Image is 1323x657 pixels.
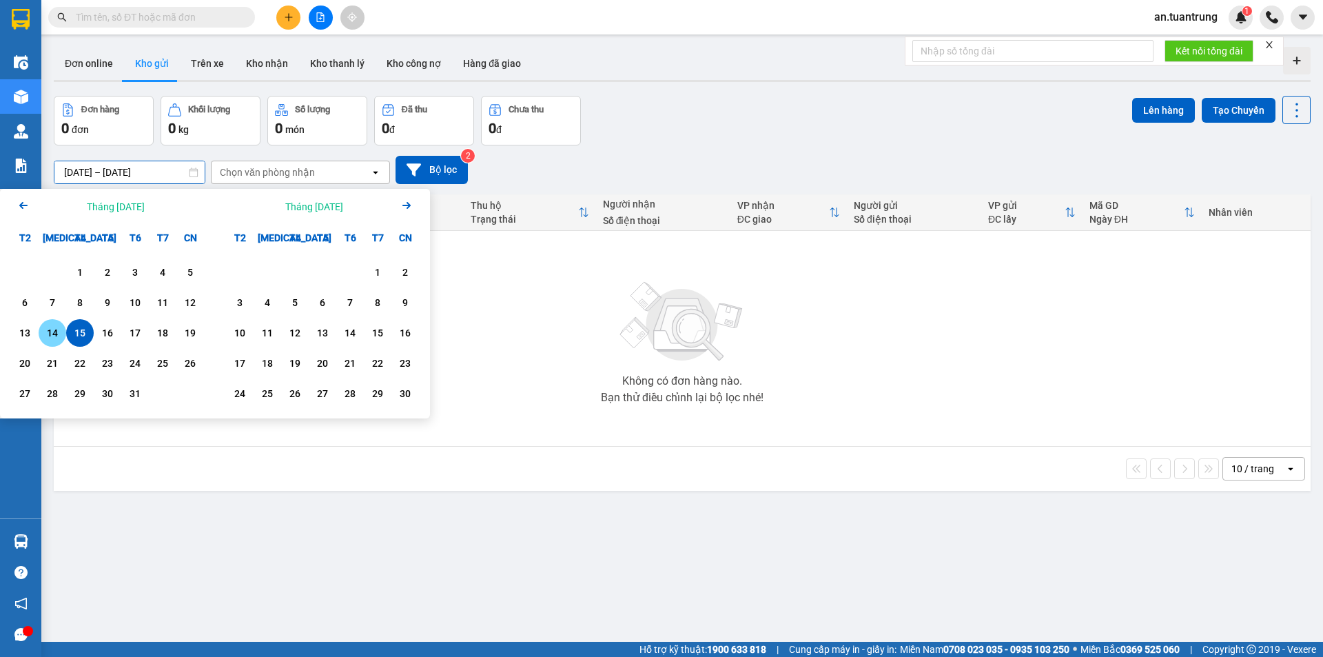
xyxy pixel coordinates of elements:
[900,642,1069,657] span: Miền Nam
[43,355,62,372] div: 21
[11,224,39,252] div: T2
[43,385,62,402] div: 28
[374,96,474,145] button: Đã thu0đ
[489,120,496,137] span: 0
[39,350,66,377] div: Choose Thứ Ba, tháng 10 21 2025. It's available.
[230,385,249,402] div: 24
[1120,644,1180,655] strong: 0369 525 060
[94,289,121,316] div: Choose Thứ Năm, tháng 10 9 2025. It's available.
[313,325,332,341] div: 13
[226,224,254,252] div: T2
[737,200,829,211] div: VP nhận
[258,385,277,402] div: 25
[368,294,387,311] div: 8
[125,264,145,281] div: 3
[340,6,365,30] button: aim
[66,380,94,407] div: Choose Thứ Tư, tháng 10 29 2025. It's available.
[281,319,309,347] div: Choose Thứ Tư, tháng 11 12 2025. It's available.
[639,642,766,657] span: Hỗ trợ kỹ thuật:
[336,380,364,407] div: Choose Thứ Sáu, tháng 11 28 2025. It's available.
[121,259,149,286] div: Choose Thứ Sáu, tháng 10 3 2025. It's available.
[87,200,145,214] div: Tháng [DATE]
[180,47,235,80] button: Trên xe
[230,294,249,311] div: 3
[181,264,200,281] div: 5
[281,380,309,407] div: Choose Thứ Tư, tháng 11 26 2025. It's available.
[464,194,596,231] th: Toggle SortBy
[1202,98,1275,123] button: Tạo Chuyến
[1235,11,1247,23] img: icon-new-feature
[603,215,724,226] div: Số điện thoại
[481,96,581,145] button: Chưa thu0đ
[1266,11,1278,23] img: phone-icon
[149,350,176,377] div: Choose Thứ Bảy, tháng 10 25 2025. It's available.
[391,380,419,407] div: Choose Chủ Nhật, tháng 11 30 2025. It's available.
[176,350,204,377] div: Choose Chủ Nhật, tháng 10 26 2025. It's available.
[496,124,502,135] span: đ
[176,289,204,316] div: Choose Chủ Nhật, tháng 10 12 2025. It's available.
[368,325,387,341] div: 15
[285,385,305,402] div: 26
[313,385,332,402] div: 27
[70,355,90,372] div: 22
[1297,11,1309,23] span: caret-down
[70,385,90,402] div: 29
[43,325,62,341] div: 14
[181,355,200,372] div: 26
[12,9,30,30] img: logo-vxr
[226,319,254,347] div: Choose Thứ Hai, tháng 11 10 2025. It's available.
[368,385,387,402] div: 29
[285,325,305,341] div: 12
[11,319,39,347] div: Choose Thứ Hai, tháng 10 13 2025. It's available.
[15,197,32,216] button: Previous month.
[364,350,391,377] div: Choose Thứ Bảy, tháng 11 22 2025. It's available.
[54,47,124,80] button: Đơn online
[220,165,315,179] div: Chọn văn phòng nhận
[121,380,149,407] div: Choose Thứ Sáu, tháng 10 31 2025. It's available.
[981,194,1083,231] th: Toggle SortBy
[54,96,154,145] button: Đơn hàng0đơn
[66,224,94,252] div: T4
[226,350,254,377] div: Choose Thứ Hai, tháng 11 17 2025. It's available.
[471,214,578,225] div: Trạng thái
[125,385,145,402] div: 31
[230,355,249,372] div: 17
[943,644,1069,655] strong: 0708 023 035 - 0935 103 250
[309,6,333,30] button: file-add
[153,264,172,281] div: 4
[11,350,39,377] div: Choose Thứ Hai, tháng 10 20 2025. It's available.
[284,12,294,22] span: plus
[364,289,391,316] div: Choose Thứ Bảy, tháng 11 8 2025. It's available.
[1080,642,1180,657] span: Miền Bắc
[254,289,281,316] div: Choose Thứ Ba, tháng 11 4 2025. It's available.
[854,200,974,211] div: Người gửi
[309,224,336,252] div: T5
[176,259,204,286] div: Choose Chủ Nhật, tháng 10 5 2025. It's available.
[70,294,90,311] div: 8
[149,259,176,286] div: Choose Thứ Bảy, tháng 10 4 2025. It's available.
[285,355,305,372] div: 19
[57,12,67,22] span: search
[601,392,763,403] div: Bạn thử điều chỉnh lại bộ lọc nhé!
[94,224,121,252] div: T5
[316,12,325,22] span: file-add
[124,47,180,80] button: Kho gửi
[94,319,121,347] div: Choose Thứ Năm, tháng 10 16 2025. It's available.
[730,194,847,231] th: Toggle SortBy
[854,214,974,225] div: Số điện thoại
[396,294,415,311] div: 9
[66,350,94,377] div: Choose Thứ Tư, tháng 10 22 2025. It's available.
[15,197,32,214] svg: Arrow Left
[254,224,281,252] div: [MEDICAL_DATA]
[125,294,145,311] div: 10
[603,199,724,210] div: Người nhận
[285,294,305,311] div: 5
[15,385,34,402] div: 27
[336,289,364,316] div: Choose Thứ Sáu, tháng 11 7 2025. It's available.
[1247,645,1256,654] span: copyright
[402,105,427,114] div: Đã thu
[313,294,332,311] div: 6
[285,200,343,214] div: Tháng [DATE]
[54,161,205,183] input: Select a date range.
[254,350,281,377] div: Choose Thứ Ba, tháng 11 18 2025. It's available.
